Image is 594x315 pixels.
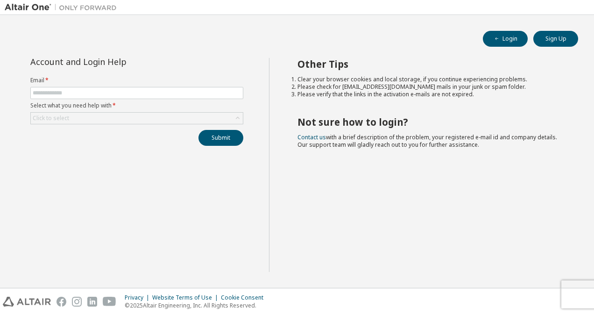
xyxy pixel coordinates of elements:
img: youtube.svg [103,297,116,307]
span: with a brief description of the problem, your registered e-mail id and company details. Our suppo... [297,133,557,149]
img: altair_logo.svg [3,297,51,307]
label: Email [30,77,243,84]
div: Click to select [31,113,243,124]
li: Clear your browser cookies and local storage, if you continue experiencing problems. [297,76,562,83]
img: Altair One [5,3,121,12]
h2: Other Tips [297,58,562,70]
img: facebook.svg [57,297,66,307]
div: Website Terms of Use [152,294,221,301]
div: Click to select [33,115,69,122]
a: Contact us [297,133,326,141]
p: © 2025 Altair Engineering, Inc. All Rights Reserved. [125,301,269,309]
div: Account and Login Help [30,58,201,65]
button: Login [483,31,528,47]
button: Submit [198,130,243,146]
label: Select what you need help with [30,102,243,109]
img: instagram.svg [72,297,82,307]
li: Please check for [EMAIL_ADDRESS][DOMAIN_NAME] mails in your junk or spam folder. [297,83,562,91]
li: Please verify that the links in the activation e-mails are not expired. [297,91,562,98]
div: Privacy [125,294,152,301]
img: linkedin.svg [87,297,97,307]
div: Cookie Consent [221,294,269,301]
h2: Not sure how to login? [297,116,562,128]
button: Sign Up [533,31,578,47]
